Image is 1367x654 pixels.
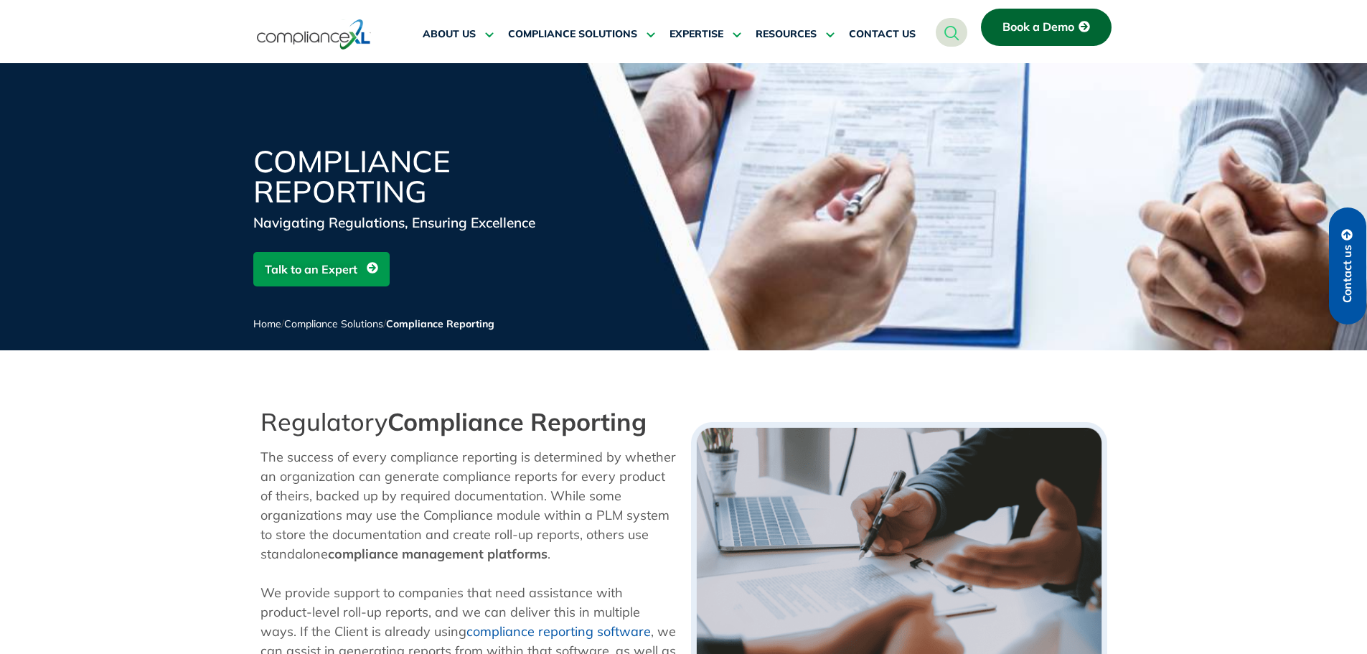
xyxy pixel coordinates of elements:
span: EXPERTISE [670,28,723,41]
div: Navigating Regulations, Ensuring Excellence [253,212,598,233]
a: Talk to an Expert [253,252,390,286]
span: Compliance Reporting [386,317,494,330]
a: EXPERTISE [670,17,741,52]
span: Talk to an Expert [265,256,357,283]
span: ABOUT US [423,28,476,41]
a: Book a Demo [981,9,1112,46]
a: Home [253,317,281,330]
a: RESOURCES [756,17,835,52]
a: ABOUT US [423,17,494,52]
a: compliance reporting software [466,623,651,640]
h1: Compliance Reporting [253,146,598,207]
span: RESOURCES [756,28,817,41]
a: Contact us [1329,207,1366,324]
strong: Compliance Reporting [387,406,647,437]
span: COMPLIANCE SOLUTIONS [508,28,637,41]
span: Contact us [1341,245,1354,303]
h2: Regulatory [260,408,677,436]
span: CONTACT US [849,28,916,41]
a: COMPLIANCE SOLUTIONS [508,17,655,52]
a: navsearch-button [936,18,967,47]
img: logo-one.svg [257,18,371,51]
span: / / [253,317,494,330]
a: CONTACT US [849,17,916,52]
p: The success of every compliance reporting is determined by whether an organization can generate c... [260,447,677,564]
span: Book a Demo [1002,21,1074,34]
strong: compliance management platforms [328,546,548,562]
a: Compliance Solutions [284,317,383,330]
